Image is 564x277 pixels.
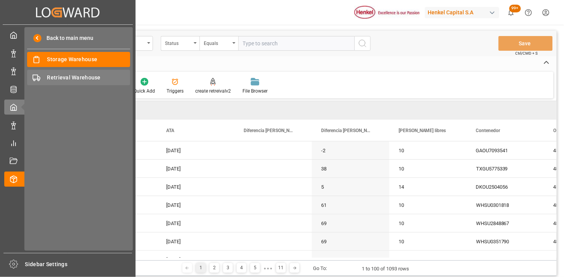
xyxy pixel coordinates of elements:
[244,128,296,133] span: Diferencia [PERSON_NAME]
[4,117,131,132] a: Data Management
[312,141,389,159] div: -2
[467,160,544,177] div: TXGU5775339
[389,232,467,250] div: 10
[223,263,233,273] div: 3
[196,263,206,273] div: 1
[354,36,371,51] button: search button
[25,260,132,268] span: Sidebar Settings
[157,178,234,196] div: [DATE]
[27,52,130,67] a: Storage Warehouse
[4,64,131,79] a: Expo
[509,5,521,12] span: 99+
[321,128,373,133] span: Diferencia [PERSON_NAME] drv
[467,232,544,250] div: WHSU0351790
[47,74,131,82] span: Retrieval Warehouse
[425,5,502,20] button: Henkel Capital S.A
[354,6,420,19] img: Henkel%20logo.jpg_1689854090.jpg
[199,36,238,51] button: open menu
[516,50,538,56] span: Ctrl/CMD + S
[399,128,446,133] span: [PERSON_NAME] libres
[312,232,389,250] div: 69
[467,196,544,214] div: WHSU0301818
[389,251,467,268] div: 5
[312,251,389,268] div: 36
[157,232,234,250] div: [DATE]
[312,196,389,214] div: 61
[166,128,174,133] span: ATA
[4,45,131,60] a: Impo
[47,55,131,64] span: Storage Warehouse
[157,251,234,268] div: [DATE]
[467,251,544,268] div: UACU3893795
[520,4,537,21] button: Help Center
[4,153,131,169] a: Document Management
[157,141,234,159] div: [DATE]
[312,160,389,177] div: 38
[250,263,260,273] div: 5
[4,136,131,151] a: My Reports
[237,263,246,273] div: 4
[502,4,520,21] button: show 100 new notifications
[4,81,131,96] a: Master Data
[467,178,544,196] div: DKOU2504056
[499,36,553,51] button: Save
[389,196,467,214] div: 10
[467,214,544,232] div: WHSU2848867
[204,38,230,47] div: Equals
[4,172,131,187] a: Storage Warehouse
[165,38,191,47] div: Status
[389,214,467,232] div: 10
[167,88,184,95] div: Triggers
[276,263,286,273] div: 11
[210,263,219,273] div: 2
[389,141,467,159] div: 10
[264,265,272,271] div: ● ● ●
[313,265,327,272] div: Go To:
[41,34,94,42] span: Back to main menu
[389,160,467,177] div: 10
[467,141,544,159] div: GAOU7093541
[157,160,234,177] div: [DATE]
[161,36,199,51] button: open menu
[157,214,234,232] div: [DATE]
[157,196,234,214] div: [DATE]
[134,88,155,95] div: Quick Add
[4,28,131,43] a: My Cockpit
[242,88,268,95] div: File Browser
[362,265,409,273] div: 1 to 100 of 1093 rows
[27,70,130,85] a: Retrieval Warehouse
[312,178,389,196] div: 5
[238,36,354,51] input: Type to search
[389,178,467,196] div: 14
[425,7,499,18] div: Henkel Capital S.A
[312,214,389,232] div: 69
[476,128,500,133] span: Contenedor
[195,88,231,95] div: create retreivalv2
